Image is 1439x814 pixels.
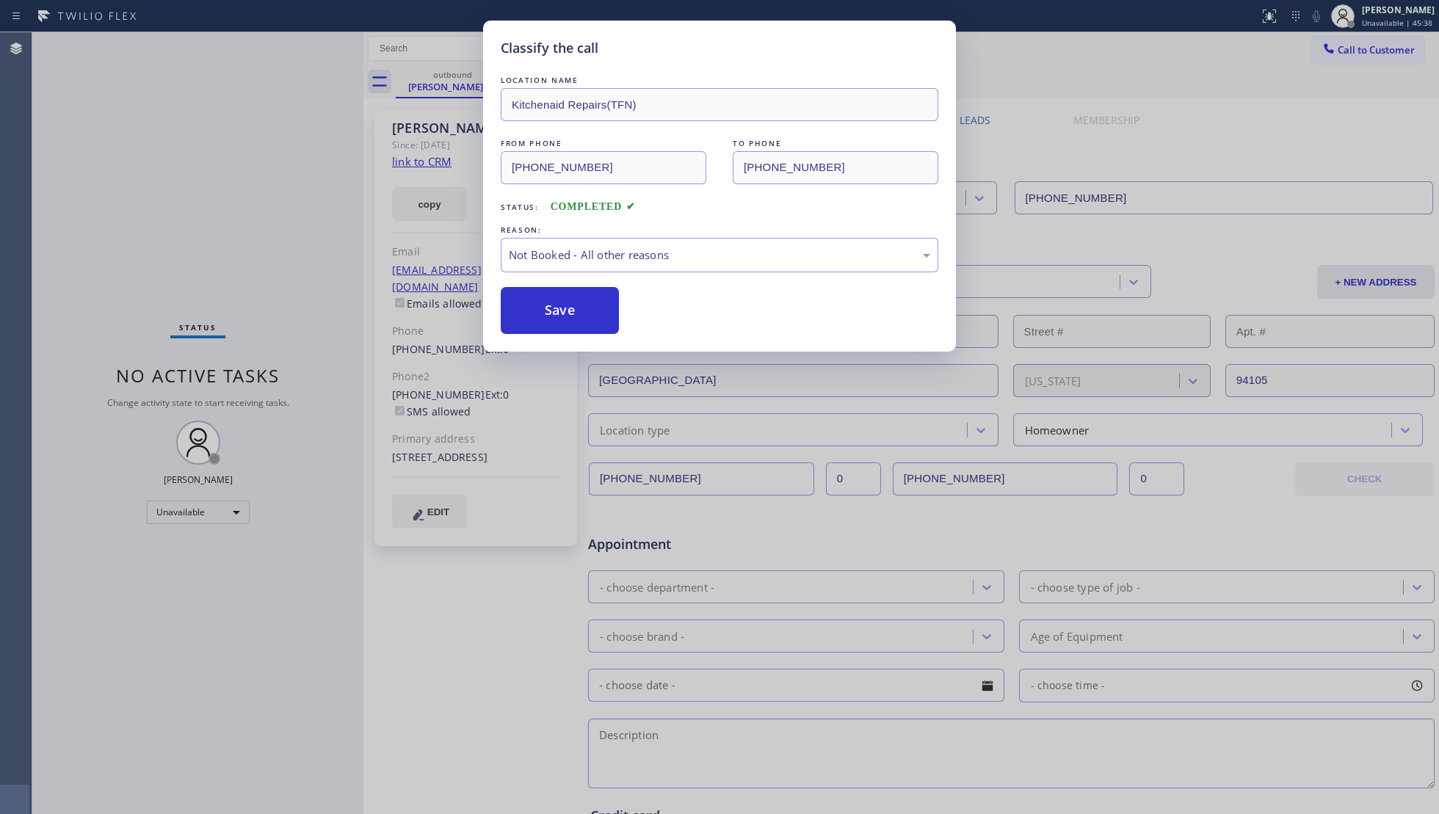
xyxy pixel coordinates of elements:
input: To phone [733,151,938,184]
button: Save [501,287,619,334]
div: FROM PHONE [501,136,706,151]
div: TO PHONE [733,136,938,151]
h5: Classify the call [501,38,598,58]
span: COMPLETED [551,201,636,212]
div: REASON: [501,222,938,238]
input: From phone [501,151,706,184]
div: Not Booked - All other reasons [509,247,930,264]
div: LOCATION NAME [501,73,938,88]
span: Status: [501,202,539,212]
